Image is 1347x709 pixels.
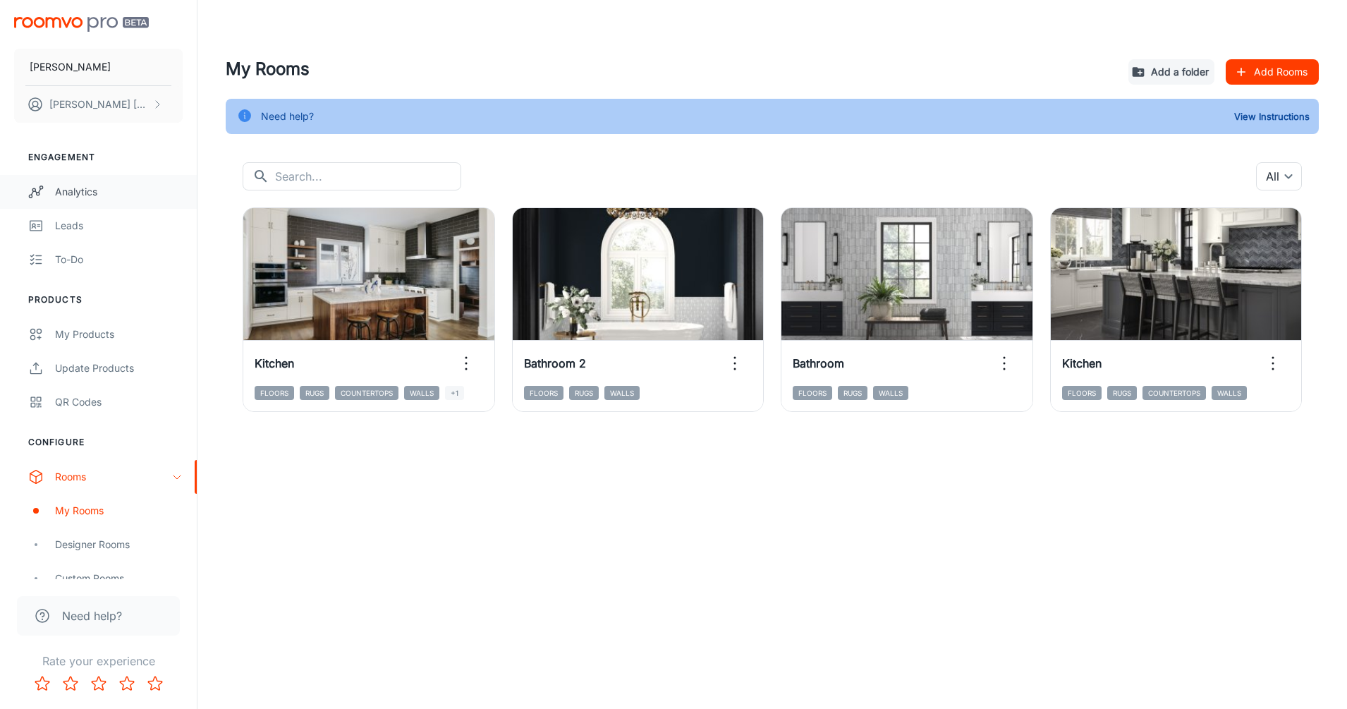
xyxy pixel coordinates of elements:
[524,386,563,400] span: Floors
[14,86,183,123] button: [PERSON_NAME] [PERSON_NAME]
[55,252,183,267] div: To-do
[793,355,844,372] h6: Bathroom
[55,184,183,200] div: Analytics
[55,360,183,376] div: Update Products
[49,97,149,112] p: [PERSON_NAME] [PERSON_NAME]
[873,386,908,400] span: Walls
[1107,386,1137,400] span: Rugs
[404,386,439,400] span: Walls
[445,386,464,400] span: +1
[14,17,149,32] img: Roomvo PRO Beta
[838,386,867,400] span: Rugs
[55,469,171,485] div: Rooms
[30,59,111,75] p: [PERSON_NAME]
[1062,386,1102,400] span: Floors
[1231,106,1313,127] button: View Instructions
[275,162,461,190] input: Search...
[55,327,183,342] div: My Products
[1226,59,1319,85] button: Add Rooms
[335,386,398,400] span: Countertops
[300,386,329,400] span: Rugs
[55,218,183,234] div: Leads
[569,386,599,400] span: Rugs
[524,355,586,372] h6: Bathroom 2
[14,49,183,85] button: [PERSON_NAME]
[1212,386,1247,400] span: Walls
[255,355,294,372] h6: Kitchen
[1128,59,1214,85] button: Add a folder
[55,394,183,410] div: QR Codes
[793,386,832,400] span: Floors
[1142,386,1206,400] span: Countertops
[1256,162,1302,190] div: All
[255,386,294,400] span: Floors
[226,56,1117,82] h4: My Rooms
[261,103,314,130] div: Need help?
[604,386,640,400] span: Walls
[1062,355,1102,372] h6: Kitchen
